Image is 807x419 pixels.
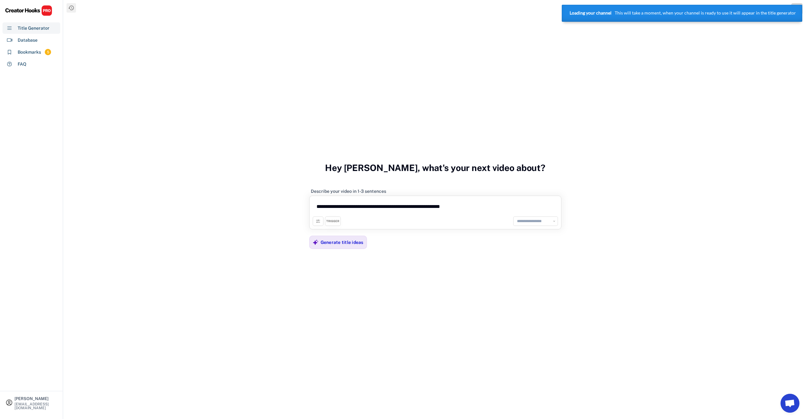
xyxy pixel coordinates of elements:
div: TRIGGER [326,219,339,223]
strong: Loading your channel [570,10,612,15]
div: Generate title ideas [321,239,363,245]
div: Describe your video in 1-3 sentences [311,188,386,194]
div: [EMAIL_ADDRESS][DOMAIN_NAME] [15,402,57,410]
div: [PERSON_NAME] [15,397,57,401]
p: This will take a moment, when your channel is ready to use it will appear in the title generator [615,10,796,15]
div: Title Generator [18,25,49,32]
div: Bookmarks [18,49,41,56]
div: Database [18,37,38,44]
img: CHPRO%20Logo.svg [5,5,52,16]
a: Bate-papo aberto [781,394,799,413]
div: 5 [45,50,51,55]
h3: Hey [PERSON_NAME], what's your next video about? [325,156,545,180]
div: FAQ [18,61,26,68]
